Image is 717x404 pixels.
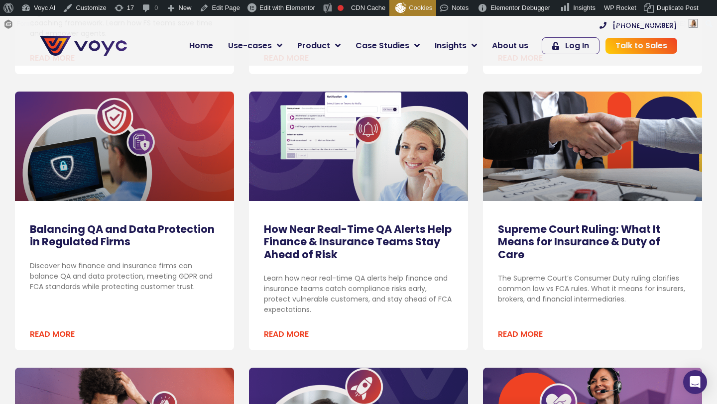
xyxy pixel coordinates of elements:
[498,273,687,304] p: The Supreme Court’s Consumer Duty ruling clarifies common law vs FCA rules. What it means for ins...
[498,222,660,261] a: Supreme Court Ruling: What It Means for Insurance & Duty of Care
[40,36,127,56] img: voyc-full-logo
[435,40,467,52] span: Insights
[683,370,707,394] div: Open Intercom Messenger
[608,16,702,32] a: Howdy,
[565,42,589,50] span: Log In
[599,22,677,29] a: [PHONE_NUMBER]
[632,20,686,27] span: [PERSON_NAME]
[573,4,596,11] span: Insights
[30,261,219,292] p: Discover how finance and insurance firms can balance QA and data protection, meeting GDPR and FCA...
[264,273,453,315] p: Learn how near real-time QA alerts help finance and insurance teams catch compliance risks early,...
[290,36,348,56] a: Product
[189,40,213,52] span: Home
[542,37,599,54] a: Log In
[498,328,543,340] a: Read more about Supreme Court Ruling: What It Means for Insurance & Duty of Care
[228,40,272,52] span: Use-cases
[182,36,221,56] a: Home
[356,40,409,52] span: Case Studies
[30,328,75,340] a: Read more about Balancing QA and Data Protection in Regulated Firms
[30,222,215,249] a: Balancing QA and Data Protection in Regulated Firms
[492,40,528,52] span: About us
[615,42,667,50] span: Talk to Sales
[264,328,309,340] a: Read more about How Near Real-Time QA Alerts Help Finance & Insurance Teams Stay Ahead of Risk
[605,38,677,54] a: Talk to Sales
[348,36,427,56] a: Case Studies
[427,36,484,56] a: Insights
[264,222,452,261] a: How Near Real-Time QA Alerts Help Finance & Insurance Teams Stay Ahead of Risk
[16,16,35,32] span: Forms
[297,40,330,52] span: Product
[259,4,315,11] span: Edit with Elementor
[484,36,536,56] a: About us
[338,5,344,11] div: Focus keyphrase not set
[221,36,290,56] a: Use-cases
